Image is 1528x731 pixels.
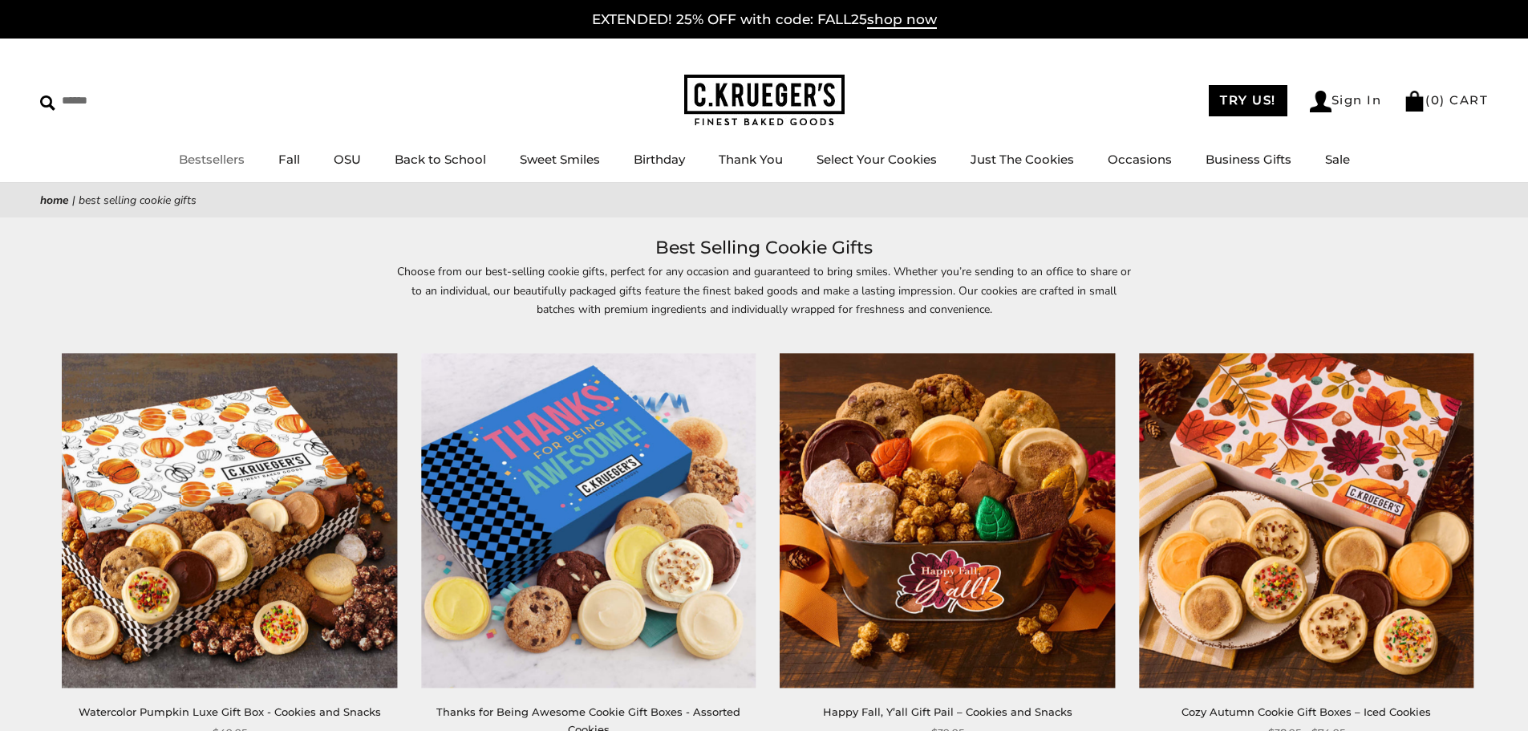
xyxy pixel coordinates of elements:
a: Select Your Cookies [817,152,937,167]
a: Happy Fall, Y’all Gift Pail – Cookies and Snacks [823,705,1072,718]
a: Watercolor Pumpkin Luxe Gift Box - Cookies and Snacks [79,705,381,718]
a: TRY US! [1209,85,1287,116]
img: Account [1310,91,1331,112]
span: Best Selling Cookie Gifts [79,193,197,208]
a: EXTENDED! 25% OFF with code: FALL25shop now [592,11,937,29]
img: Thanks for Being Awesome Cookie Gift Boxes - Assorted Cookies [421,353,756,688]
a: OSU [334,152,361,167]
a: Sign In [1310,91,1382,112]
a: Birthday [634,152,685,167]
a: Bestsellers [179,152,245,167]
span: | [72,193,75,208]
a: Occasions [1108,152,1172,167]
a: Fall [278,152,300,167]
span: shop now [867,11,937,29]
span: 0 [1431,92,1441,108]
img: C.KRUEGER'S [684,75,845,127]
nav: breadcrumbs [40,191,1488,209]
a: Business Gifts [1206,152,1291,167]
h1: Best Selling Cookie Gifts [64,234,1464,262]
img: Cozy Autumn Cookie Gift Boxes – Iced Cookies [1139,353,1473,688]
a: Thank You [719,152,783,167]
img: Watercolor Pumpkin Luxe Gift Box - Cookies and Snacks [63,353,397,688]
img: Bag [1404,91,1425,112]
a: Just The Cookies [971,152,1074,167]
a: (0) CART [1404,92,1488,108]
a: Sale [1325,152,1350,167]
a: Back to School [395,152,486,167]
input: Search [40,88,231,113]
img: Happy Fall, Y’all Gift Pail – Cookies and Snacks [780,353,1115,688]
a: Sweet Smiles [520,152,600,167]
a: Cozy Autumn Cookie Gift Boxes – Iced Cookies [1181,705,1431,718]
p: Choose from our best-selling cookie gifts, perfect for any occasion and guaranteed to bring smile... [395,262,1133,336]
a: Home [40,193,69,208]
img: Search [40,95,55,111]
